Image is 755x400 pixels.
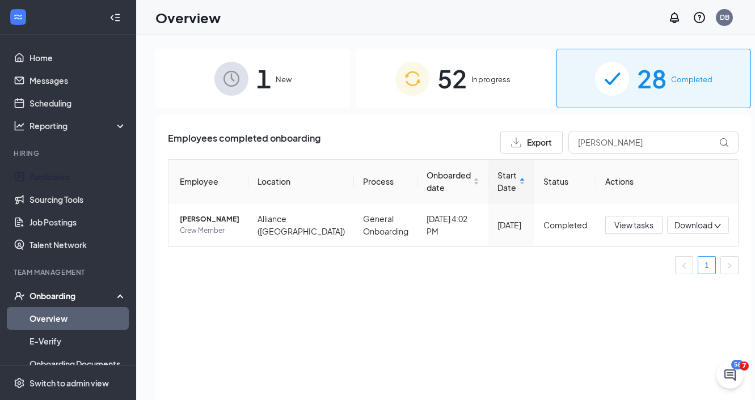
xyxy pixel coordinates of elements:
[543,219,587,231] div: Completed
[568,131,739,154] input: Search by Name, Job Posting, or Process
[500,131,563,154] button: Export
[12,11,24,23] svg: WorkstreamLogo
[14,120,25,131] svg: Analysis
[29,233,126,256] a: Talent Network
[354,203,417,246] td: General Onboarding
[276,74,292,85] span: New
[605,216,663,234] button: View tasks
[14,148,124,158] div: Hiring
[248,203,354,246] td: Alliance ([GEOGRAPHIC_DATA])
[427,212,479,237] div: [DATE] 4:02 PM
[674,219,712,231] span: Download
[681,262,687,269] span: left
[256,59,271,98] span: 1
[497,219,525,231] div: [DATE]
[14,290,25,301] svg: UserCheck
[716,361,744,389] iframe: Intercom live chat
[671,74,712,85] span: Completed
[248,160,354,203] th: Location
[720,256,739,274] button: right
[693,11,706,24] svg: QuestionInfo
[29,211,126,233] a: Job Postings
[527,138,552,146] span: Export
[534,160,596,203] th: Status
[354,160,417,203] th: Process
[675,256,693,274] li: Previous Page
[675,256,693,274] button: left
[29,69,126,92] a: Messages
[417,160,488,203] th: Onboarded date
[731,360,744,369] div: 56
[109,12,121,23] svg: Collapse
[29,92,126,114] a: Scheduling
[29,188,126,211] a: Sourcing Tools
[29,307,126,330] a: Overview
[668,11,681,24] svg: Notifications
[740,361,749,371] span: 7
[720,12,729,22] div: DB
[637,59,667,98] span: 28
[471,74,511,85] span: In progress
[14,377,25,389] svg: Settings
[29,165,126,188] a: Applicants
[29,290,117,301] div: Onboarding
[168,160,248,203] th: Employee
[155,8,221,27] h1: Overview
[29,120,127,131] div: Reporting
[14,267,124,277] div: Team Management
[29,377,109,389] div: Switch to admin view
[497,169,517,194] span: Start Date
[698,257,715,274] a: 1
[168,131,320,154] span: Employees completed onboarding
[614,219,653,231] span: View tasks
[596,160,738,203] th: Actions
[427,169,471,194] span: Onboarded date
[714,222,722,230] span: down
[698,256,716,274] li: 1
[180,214,239,225] span: [PERSON_NAME]
[29,352,126,375] a: Onboarding Documents
[726,262,733,269] span: right
[720,256,739,274] li: Next Page
[180,225,239,236] span: Crew Member
[437,59,467,98] span: 52
[29,330,126,352] a: E-Verify
[29,46,126,69] a: Home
